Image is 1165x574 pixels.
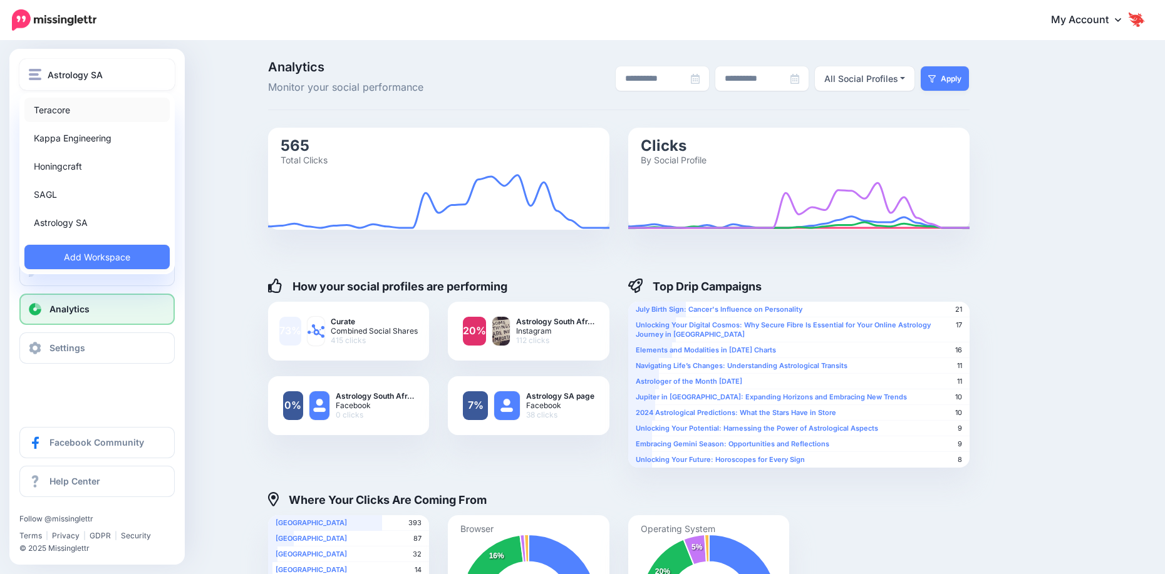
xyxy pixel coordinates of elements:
[46,531,48,540] span: |
[276,534,347,543] b: [GEOGRAPHIC_DATA]
[49,437,144,448] span: Facebook Community
[19,332,175,364] a: Settings
[636,392,907,401] b: Jupiter in [GEOGRAPHIC_DATA]: Expanding Horizons and Embracing New Trends
[955,305,962,314] span: 21
[24,182,170,207] a: SAGL
[955,408,962,418] span: 10
[636,455,805,464] b: Unlocking Your Future: Horoscopes for Every Sign
[526,410,594,419] span: 38 clicks
[90,531,111,540] a: GDPR
[268,492,487,507] h4: Where Your Clicks Are Coming From
[958,455,962,464] span: 8
[492,317,510,346] img: .png-82458
[516,336,594,345] span: 112 clicks
[636,305,802,314] b: July Birth Sign: Cancer's Influence on Personality
[281,136,309,154] text: 565
[526,391,594,401] b: Astrology SA page
[29,69,41,80] img: menu.png
[268,279,508,294] h4: How your social profiles are performing
[12,9,96,31] img: Missinglettr
[636,361,847,370] b: Navigating Life’s Changes: Understanding Astrological Transits
[463,391,488,420] a: 7%
[276,565,347,574] b: [GEOGRAPHIC_DATA]
[824,71,898,86] div: All Social Profiles
[19,531,42,540] a: Terms
[956,320,962,330] span: 17
[331,326,418,336] span: Combined Social Shares
[494,391,519,420] img: user_default_image.png
[268,79,489,96] span: Monitor your social performance
[336,391,414,401] b: Astrology South Afr…
[336,410,414,419] span: 0 clicks
[49,476,100,486] span: Help Center
[281,154,328,165] text: Total Clicks
[463,317,486,346] a: 20%
[49,342,85,353] span: Settings
[955,346,962,355] span: 16
[413,534,422,543] span: 87
[336,401,414,410] span: Facebook
[516,317,594,326] b: Astrology South Afr…
[19,255,175,286] a: Create
[636,320,931,339] b: Unlocking Your Digital Cosmos: Why Secure Fibre Is Essential for Your Online Astrology Journey in...
[628,279,762,294] h4: Top Drip Campaigns
[958,439,962,449] span: 9
[276,550,347,558] b: [GEOGRAPHIC_DATA]
[19,466,175,497] a: Help Center
[83,531,86,540] span: |
[331,317,418,326] b: Curate
[815,66,915,91] button: All Social Profiles
[636,408,836,417] b: 2024 Astrological Predictions: What the Stars Have in Store
[636,439,829,448] b: Embracing Gemini Season: Opportunities and Reflections
[921,66,969,91] button: Apply
[24,245,170,269] a: Add Workspace
[24,98,170,122] a: Teracore
[1038,5,1146,36] a: My Account
[641,523,715,534] text: Operating System
[636,424,878,433] b: Unlocking Your Potential: Harnessing the Power of Astrological Aspects
[49,304,90,314] span: Analytics
[268,61,489,73] span: Analytics
[279,317,301,346] a: 73%
[408,518,422,528] span: 393
[19,294,175,325] a: Analytics
[52,531,80,540] a: Privacy
[19,59,175,90] button: Astrology SA
[460,523,494,533] text: Browser
[309,391,329,420] img: user_default_image.png
[19,427,175,458] a: Facebook Community
[955,392,962,402] span: 10
[276,518,347,527] b: [GEOGRAPHIC_DATA]
[19,542,161,555] li: © 2025 Missinglettr
[957,361,962,371] span: 11
[413,550,422,559] span: 32
[636,346,776,354] b: Elements and Modalities in [DATE] Charts
[24,210,170,235] a: Astrology SA
[641,136,686,154] text: Clicks
[331,336,418,345] span: 415 clicks
[283,391,303,420] a: 0%
[516,326,594,336] span: Instagram
[636,377,742,386] b: Astrologer of the Month [DATE]
[958,424,962,433] span: 9
[19,514,93,523] a: Follow @missinglettr
[121,531,151,540] a: Security
[48,68,103,82] span: Astrology SA
[24,126,170,150] a: Kappa Engineering
[957,377,962,386] span: 11
[641,154,707,165] text: By Social Profile
[115,531,117,540] span: |
[24,154,170,178] a: Honingcraft
[526,401,594,410] span: Facebook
